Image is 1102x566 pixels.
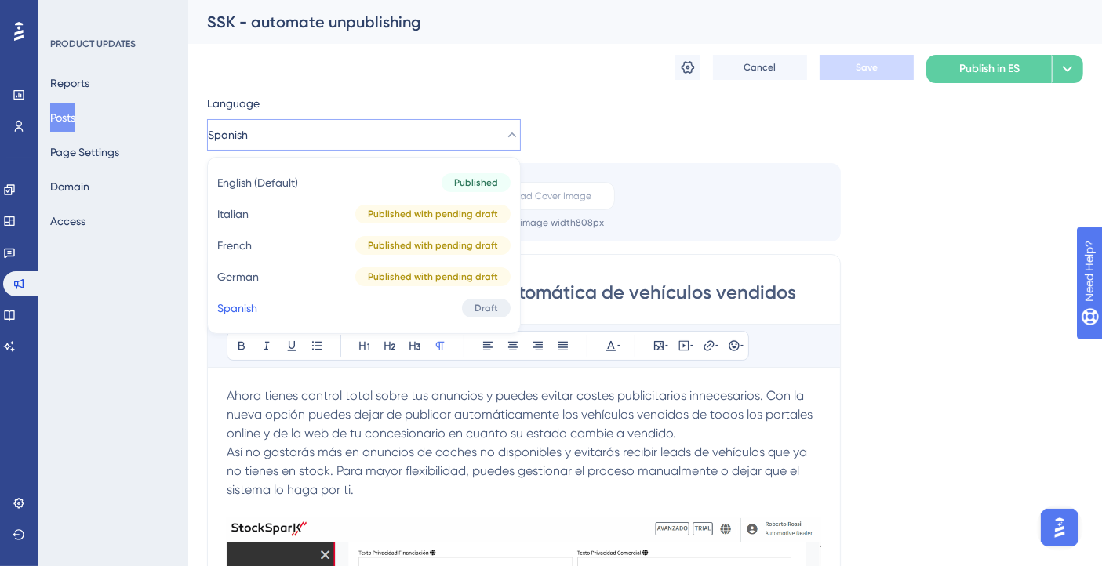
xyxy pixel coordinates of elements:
span: Spanish [208,125,248,144]
iframe: UserGuiding AI Assistant Launcher [1036,504,1083,551]
button: Publish in ES [926,55,1052,83]
span: Save [856,61,878,74]
div: PRODUCT UPDATES [50,38,136,50]
span: Language [207,94,260,113]
button: GermanPublished with pending draft [217,261,511,292]
span: Draft [475,302,498,314]
button: English (Default)Published [217,167,511,198]
button: Access [50,207,85,235]
button: SpanishDraft [217,292,511,324]
button: Page Settings [50,138,119,166]
div: Suggested image width 808 px [469,216,604,229]
button: Save [820,55,914,80]
div: SSK - automate unpublishing [207,11,1044,33]
span: Published [454,176,498,189]
span: Need Help? [37,4,98,23]
button: Domain [50,172,89,201]
span: French [217,236,252,255]
span: Así no gastarás más en anuncios de coches no disponibles y evitarás recibir leads de vehículos qu... [227,444,810,497]
button: FrenchPublished with pending draft [217,230,511,261]
span: Spanish [217,299,257,317]
span: German [217,267,259,286]
button: Cancel [713,55,807,80]
span: Cancel [744,61,776,74]
span: Publish in ES [960,60,1020,78]
span: Ahora tienes control total sobre tus anuncios y puedes evitar costes publicitarios innecesarios. ... [227,388,816,441]
button: Posts [50,103,75,132]
span: Italian [217,205,249,223]
button: Reports [50,69,89,97]
button: ItalianPublished with pending draft [217,198,511,230]
span: Published with pending draft [368,208,498,220]
input: Post Title [227,280,821,305]
button: Spanish [207,119,521,151]
span: English (Default) [217,173,298,192]
span: Upload Cover Image [500,190,591,202]
span: Published with pending draft [368,239,498,252]
span: Published with pending draft [368,270,498,283]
